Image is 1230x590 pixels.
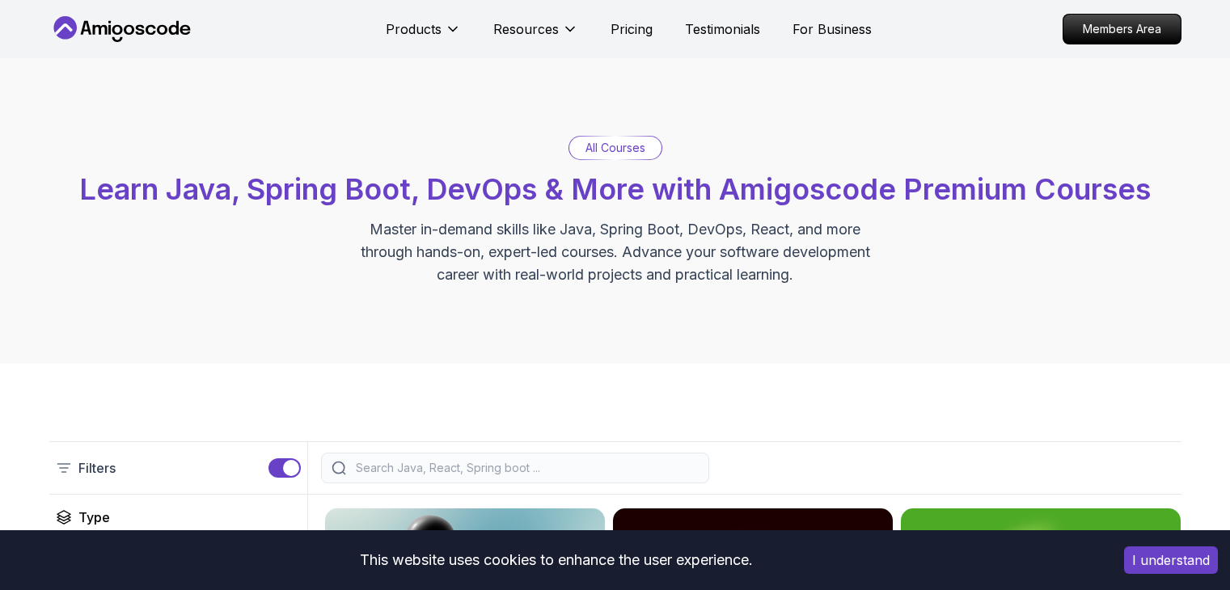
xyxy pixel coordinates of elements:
p: All Courses [585,140,645,156]
p: Filters [78,458,116,478]
button: Products [386,19,461,52]
p: Members Area [1063,15,1181,44]
button: Resources [493,19,578,52]
p: Products [386,19,442,39]
input: Search Java, React, Spring boot ... [353,460,699,476]
span: Learn Java, Spring Boot, DevOps & More with Amigoscode Premium Courses [79,171,1151,207]
p: Resources [493,19,559,39]
a: For Business [793,19,872,39]
div: This website uses cookies to enhance the user experience. [12,542,1100,578]
a: Members Area [1063,14,1181,44]
p: Master in-demand skills like Java, Spring Boot, DevOps, React, and more through hands-on, expert-... [344,218,887,286]
a: Pricing [611,19,653,39]
button: Accept cookies [1124,546,1218,574]
h2: Type [78,508,110,527]
a: Testimonials [685,19,760,39]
